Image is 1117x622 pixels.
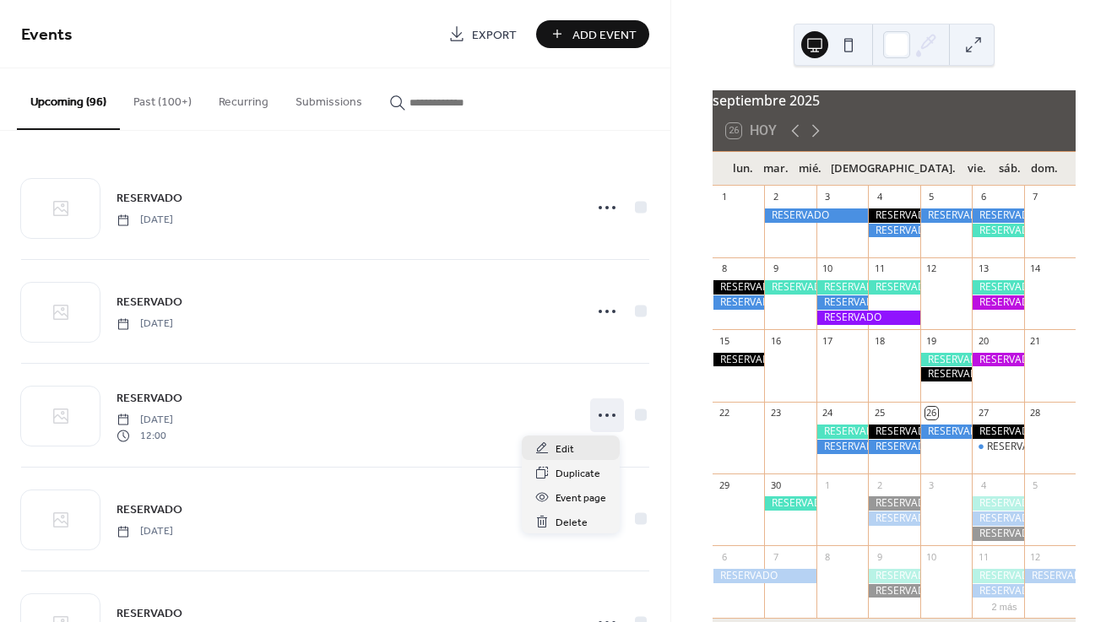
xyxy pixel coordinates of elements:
div: 22 [718,407,730,419]
div: 14 [1029,262,1042,275]
div: 18 [873,334,886,347]
button: Recurring [205,68,282,128]
div: 2 [769,191,782,203]
div: 11 [977,550,990,563]
div: RESERVADO [1024,569,1076,583]
div: RESERVADO [987,440,1044,454]
div: 4 [977,479,990,491]
div: RESERVADO [816,440,868,454]
a: Export [436,20,529,48]
div: 2 [873,479,886,491]
span: Event page [556,489,606,507]
div: RESERVADO [920,425,972,439]
div: RESERVADO [972,584,1023,598]
div: 7 [1029,191,1042,203]
div: 4 [873,191,886,203]
span: RESERVADO [117,294,182,311]
div: 1 [821,479,834,491]
span: Duplicate [556,465,600,483]
div: RESERVADO [972,295,1023,310]
div: RESERVADO [868,280,919,295]
div: 5 [925,191,938,203]
div: 10 [821,262,834,275]
div: RESERVADO [713,353,764,367]
div: RESERVADO [764,208,868,223]
div: 29 [718,479,730,491]
div: RESERVADO [868,440,919,454]
div: 24 [821,407,834,419]
div: RESERVADO [816,311,920,325]
span: RESERVADO [117,190,182,208]
div: septiembre 2025 [713,90,1076,111]
div: 10 [925,550,938,563]
div: [DEMOGRAPHIC_DATA]. [827,152,960,186]
span: [DATE] [117,524,173,539]
div: 7 [769,550,782,563]
div: 28 [1029,407,1042,419]
div: 3 [821,191,834,203]
div: RESERVADO [972,527,1023,541]
a: RESERVADO [117,388,182,408]
div: lun. [726,152,760,186]
a: RESERVADO [117,500,182,519]
button: 2 más [985,598,1024,613]
div: 21 [1029,334,1042,347]
div: 19 [925,334,938,347]
span: 12:00 [117,428,173,443]
div: 15 [718,334,730,347]
div: 11 [873,262,886,275]
div: RESERVADO [868,224,919,238]
span: Add Event [572,26,637,44]
div: RESERVADO [972,569,1023,583]
div: RESERVADO [920,208,972,223]
div: RESERVADO [868,569,919,583]
span: [DATE] [117,316,173,332]
div: RESERVADO [868,496,919,511]
div: RESERVADO [972,353,1023,367]
div: RESERVADO [868,511,919,526]
div: RESERVADO [972,440,1023,454]
div: RESERVADO [764,280,816,295]
a: RESERVADO [117,188,182,208]
div: 20 [977,334,990,347]
span: Edit [556,441,574,458]
div: RESERVADO [816,280,868,295]
button: Submissions [282,68,376,128]
div: RESERVADO [713,280,764,295]
div: RESERVADO [713,295,764,310]
span: [DATE] [117,213,173,228]
span: Delete [556,514,588,532]
div: 8 [821,550,834,563]
div: 9 [769,262,782,275]
div: RESERVADO [972,280,1023,295]
div: RESERVADO [920,353,972,367]
div: 12 [1029,550,1042,563]
div: RESERVADO [868,425,919,439]
div: RESERVADO [816,295,868,310]
div: mar. [759,152,793,186]
div: RESERVADO [868,584,919,598]
span: [DATE] [117,413,173,428]
div: RESERVADO [972,496,1023,511]
button: Upcoming (96) [17,68,120,130]
div: RESERVADO [920,367,972,381]
div: sáb. [993,152,1027,186]
a: RESERVADO [117,292,182,311]
div: RESERVADO [868,208,919,223]
div: RESERVADO [972,511,1023,526]
span: Export [472,26,517,44]
div: 6 [977,191,990,203]
span: Events [21,19,73,51]
button: Add Event [536,20,649,48]
div: 5 [1029,479,1042,491]
div: 17 [821,334,834,347]
div: 1 [718,191,730,203]
div: 8 [718,262,730,275]
div: 6 [718,550,730,563]
div: 3 [925,479,938,491]
button: Past (100+) [120,68,205,128]
div: 12 [925,262,938,275]
div: RESERVADO [713,569,816,583]
div: RESERVADO [972,208,1023,223]
div: 30 [769,479,782,491]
